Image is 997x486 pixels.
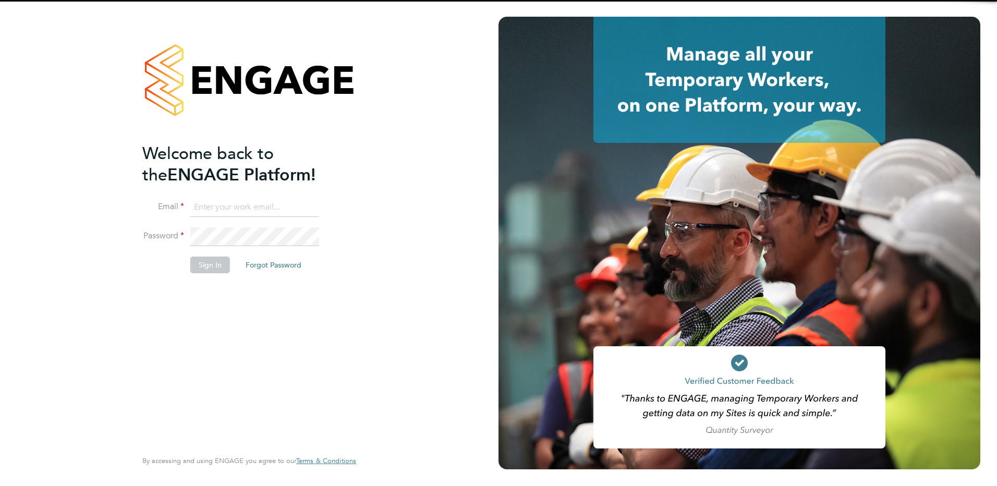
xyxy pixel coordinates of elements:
[142,143,346,186] h2: ENGAGE Platform!
[190,198,319,217] input: Enter your work email...
[237,257,310,273] button: Forgot Password
[142,456,356,465] span: By accessing and using ENGAGE you agree to our
[296,457,356,465] a: Terms & Conditions
[296,456,356,465] span: Terms & Conditions
[142,201,184,212] label: Email
[142,230,184,241] label: Password
[190,257,230,273] button: Sign In
[142,143,274,185] span: Welcome back to the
